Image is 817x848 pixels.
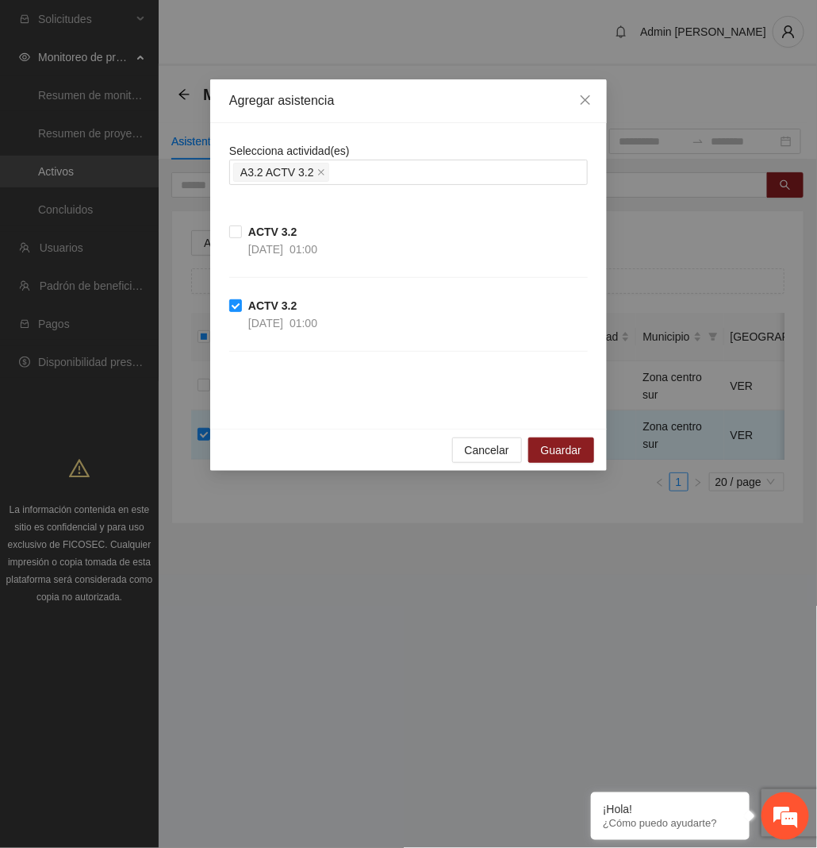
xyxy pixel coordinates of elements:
strong: ACTV 3.2 [248,299,297,312]
span: Guardar [541,441,581,459]
div: Minimizar ventana de chat en vivo [260,8,298,46]
button: Guardar [528,437,594,463]
span: Estamos en línea. [92,212,219,372]
strong: ACTV 3.2 [248,225,297,238]
span: close [317,168,325,176]
button: Close [564,79,607,122]
p: ¿Cómo puedo ayudarte? [603,818,738,830]
button: Cancelar [452,437,522,463]
span: 01:00 [290,317,317,330]
span: Cancelar [465,441,509,459]
span: A3.2 ACTV 3.2 [240,164,314,181]
span: [DATE] [248,317,283,330]
div: Chatee con nosotros ahora [82,81,267,102]
span: 01:00 [290,243,317,256]
textarea: Escriba su mensaje y pulse “Intro” [8,434,302,489]
span: Selecciona actividad(es) [229,145,350,157]
div: ¡Hola! [603,803,738,815]
span: close [579,94,592,106]
div: Agregar asistencia [229,92,588,110]
span: [DATE] [248,243,283,256]
span: A3.2 ACTV 3.2 [233,163,329,182]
